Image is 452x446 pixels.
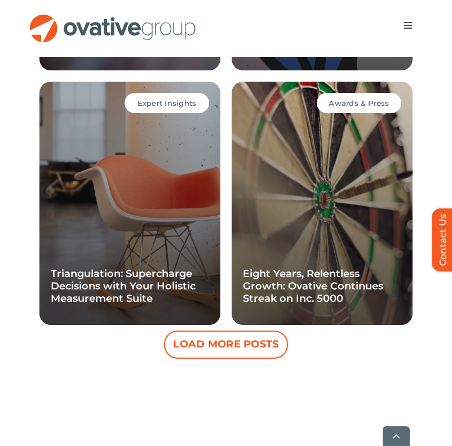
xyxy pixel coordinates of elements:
button: Load More Posts [164,331,288,359]
a: Triangulation: Supercharge Decisions with Your Holistic Measurement Suite [51,267,196,305]
nav: Menu [392,14,424,37]
a: Eight Years, Relentless Growth: Ovative Continues Streak on Inc. 5000 [243,267,383,305]
a: OG_Full_horizontal_RGB [28,13,197,24]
